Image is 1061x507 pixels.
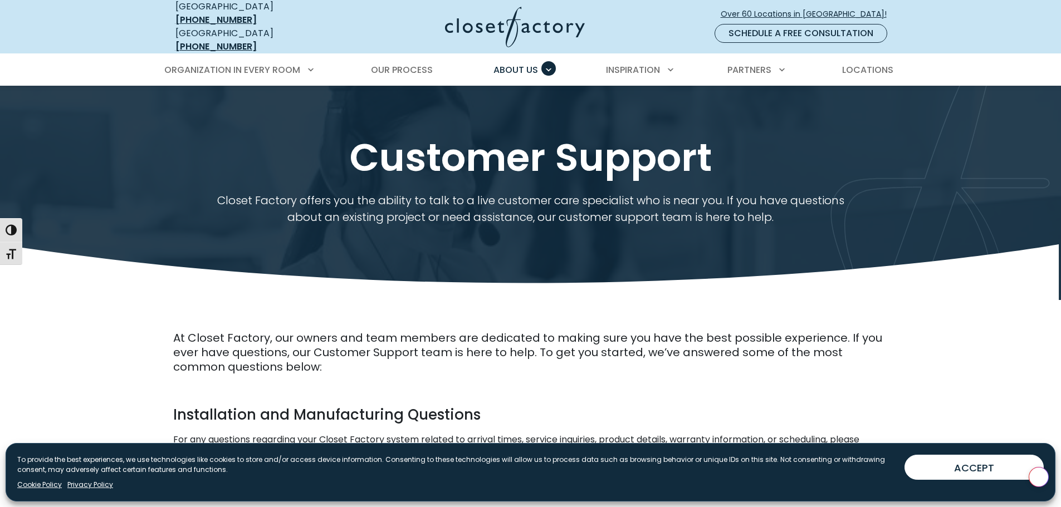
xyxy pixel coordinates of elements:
nav: Primary Menu [157,55,905,86]
span: Installation and Manufacturing Questions [173,405,481,425]
p: To provide the best experiences, we use technologies like cookies to store and/or access device i... [17,455,896,475]
a: Cookie Policy [17,480,62,490]
div: [GEOGRAPHIC_DATA] [175,27,337,53]
a: [PHONE_NUMBER] [175,13,257,26]
h1: Customer Support [173,136,888,179]
button: ACCEPT [904,455,1044,480]
a: Over 60 Locations in [GEOGRAPHIC_DATA]! [720,4,896,24]
p: Closet Factory offers you the ability to talk to a live customer care specialist who is near you.... [203,192,858,225]
a: [PHONE_NUMBER] [175,40,257,53]
span: Organization in Every Room [164,63,300,76]
img: Closet Factory Logo [445,7,585,47]
p: For any questions regarding your Closet Factory system related to arrival times, service inquirie... [173,433,888,460]
span: About Us [493,63,538,76]
span: Inspiration [606,63,660,76]
span: At Closet Factory, our owners and team members are dedicated to making sure you have the best pos... [173,330,882,375]
a: Schedule a Free Consultation [715,24,887,43]
span: Over 60 Locations in [GEOGRAPHIC_DATA]! [721,8,896,20]
span: Our Process [371,63,433,76]
span: Locations [842,63,893,76]
span: Partners [727,63,771,76]
a: Privacy Policy [67,480,113,490]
